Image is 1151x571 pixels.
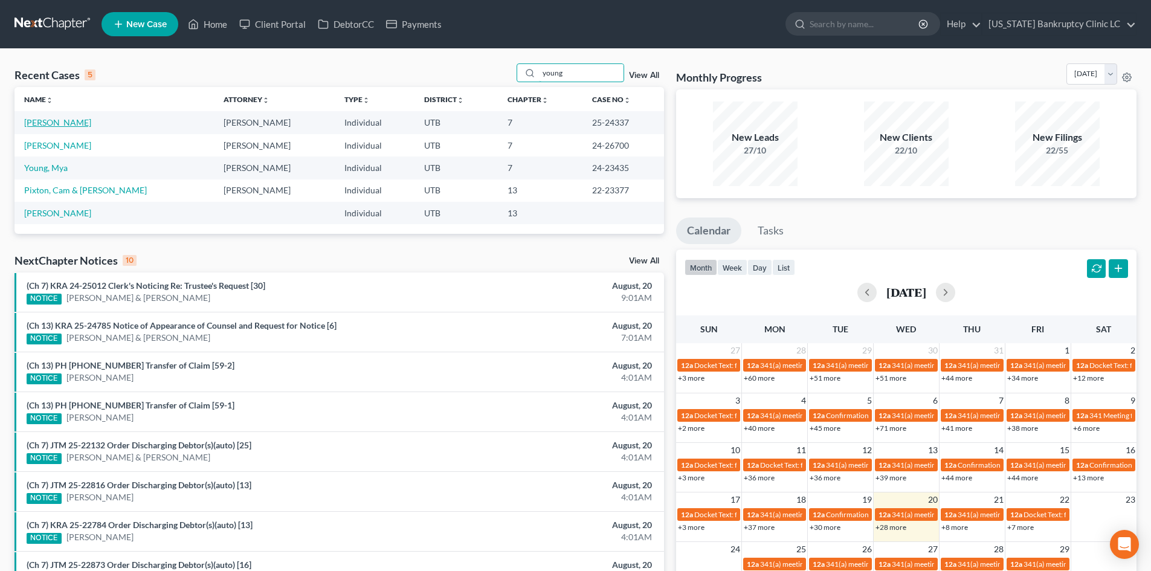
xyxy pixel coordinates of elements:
div: New Leads [713,131,798,144]
span: 341(a) meeting for [PERSON_NAME] [892,361,1008,370]
input: Search by name... [539,64,624,82]
span: 12a [813,510,825,519]
span: 16 [1124,443,1136,457]
div: New Filings [1015,131,1100,144]
span: 25 [795,542,807,556]
span: 26 [861,542,873,556]
span: 341(a) meeting for [PERSON_NAME] & [PERSON_NAME] [958,560,1138,569]
a: +41 more [941,424,972,433]
a: +34 more [1007,373,1038,382]
div: August, 20 [451,280,652,292]
span: Sat [1096,324,1111,334]
span: Docket Text: for [PERSON_NAME] [694,510,802,519]
div: August, 20 [451,519,652,531]
td: UTB [414,134,498,156]
i: unfold_more [262,97,269,104]
a: [PERSON_NAME] [66,491,134,503]
a: Young, Mya [24,163,68,173]
span: Docket Text: for [PERSON_NAME] & [PERSON_NAME] [694,460,866,469]
a: +45 more [810,424,840,433]
td: 13 [498,179,582,202]
i: unfold_more [541,97,549,104]
td: UTB [414,179,498,202]
span: 9 [1129,393,1136,408]
a: DebtorCC [312,13,380,35]
span: 24 [729,542,741,556]
a: +13 more [1073,473,1104,482]
a: (Ch 7) KRA 25-22784 Order Discharging Debtor(s)(auto) [13] [27,520,253,530]
a: Typeunfold_more [344,95,370,104]
a: +38 more [1007,424,1038,433]
a: +71 more [875,424,906,433]
td: 25-24337 [582,111,664,134]
span: 341(a) meeting for [PERSON_NAME] [826,361,943,370]
a: +28 more [875,523,906,532]
span: 12a [681,361,693,370]
div: NOTICE [27,294,62,305]
span: 7 [998,393,1005,408]
div: August, 20 [451,439,652,451]
a: Calendar [676,218,741,244]
div: 4:01AM [451,531,652,543]
span: 27 [927,542,939,556]
span: 8 [1063,393,1071,408]
td: 13 [498,202,582,224]
span: Mon [764,324,785,334]
span: 31 [993,343,1005,358]
span: 27 [729,343,741,358]
div: NextChapter Notices [15,253,137,268]
a: [PERSON_NAME] [24,117,91,127]
div: New Clients [864,131,949,144]
span: 12a [879,510,891,519]
span: 12a [879,411,891,420]
span: 12a [747,460,759,469]
span: Fri [1031,324,1044,334]
span: 30 [927,343,939,358]
div: 5 [85,69,95,80]
div: 22/10 [864,144,949,156]
a: Client Portal [233,13,312,35]
span: 23 [1124,492,1136,507]
span: 28 [795,343,807,358]
span: 14 [993,443,1005,457]
div: 9:01AM [451,292,652,304]
td: [PERSON_NAME] [214,134,335,156]
a: View All [629,257,659,265]
div: NOTICE [27,373,62,384]
a: [PERSON_NAME] [66,531,134,543]
i: unfold_more [624,97,631,104]
td: UTB [414,202,498,224]
span: 28 [993,542,1005,556]
a: +7 more [1007,523,1034,532]
span: 12a [1010,560,1022,569]
a: +51 more [810,373,840,382]
a: Home [182,13,233,35]
a: Nameunfold_more [24,95,53,104]
a: Districtunfold_more [424,95,464,104]
span: 5 [866,393,873,408]
span: 12a [747,510,759,519]
span: 6 [932,393,939,408]
span: 341(a) meeting for [PERSON_NAME] & [PERSON_NAME] [958,361,1138,370]
span: 17 [729,492,741,507]
span: Confirmation Hearing for [PERSON_NAME] [958,460,1096,469]
td: 7 [498,156,582,179]
span: Docket Text: for [PERSON_NAME] [760,460,868,469]
span: 19 [861,492,873,507]
span: 12a [944,510,956,519]
a: Payments [380,13,448,35]
span: 12a [681,460,693,469]
a: [PERSON_NAME] [66,372,134,384]
span: 15 [1059,443,1071,457]
div: 4:01AM [451,491,652,503]
div: August, 20 [451,399,652,411]
a: +44 more [941,473,972,482]
span: 10 [729,443,741,457]
a: +3 more [678,473,704,482]
a: +8 more [941,523,968,532]
div: NOTICE [27,493,62,504]
span: 341(a) meeting for [PERSON_NAME] & [PERSON_NAME] [760,510,941,519]
a: +44 more [941,373,972,382]
span: 12a [1076,361,1088,370]
span: Docket Text: for [PERSON_NAME] & [PERSON_NAME] [694,411,866,420]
